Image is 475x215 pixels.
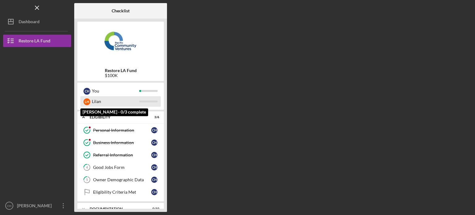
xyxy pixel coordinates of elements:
div: You [92,86,139,96]
div: Owner Demographic Data [93,177,151,182]
tspan: 4 [86,166,88,170]
a: Personal InformationCH [80,124,161,136]
div: $100K [105,73,137,78]
div: C H [83,88,90,95]
div: Lilan [92,96,139,107]
a: Eligibility Criteria MetCH [80,186,161,198]
button: CH[PERSON_NAME] [3,200,71,212]
div: [PERSON_NAME] [15,200,56,213]
button: Restore LA Fund [3,35,71,47]
img: Product logo [77,25,164,62]
div: C H [151,177,157,183]
div: C H [151,189,157,195]
div: C H [151,152,157,158]
div: L H [83,98,90,105]
tspan: 5 [86,178,88,182]
div: C H [151,127,157,133]
a: 5Owner Demographic DataCH [80,174,161,186]
div: Personal Information [93,128,151,133]
div: Documentation [90,207,144,211]
div: Referral Information [93,153,151,157]
div: Good Jobs Form [93,165,151,170]
a: Business InformationCH [80,136,161,149]
div: Restore LA Fund [19,35,50,49]
div: 3 / 6 [148,115,159,119]
div: Business Information [93,140,151,145]
button: Dashboard [3,15,71,28]
text: CH [7,204,11,208]
a: Referral InformationCH [80,149,161,161]
b: Restore LA Fund [105,68,137,73]
div: C H [151,164,157,170]
div: Eligibility [90,115,144,119]
div: Dashboard [19,15,40,29]
div: Eligibility Criteria Met [93,190,151,195]
div: 0 / 10 [148,207,159,211]
a: 4Good Jobs FormCH [80,161,161,174]
b: Checklist [112,8,130,13]
div: C H [151,140,157,146]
